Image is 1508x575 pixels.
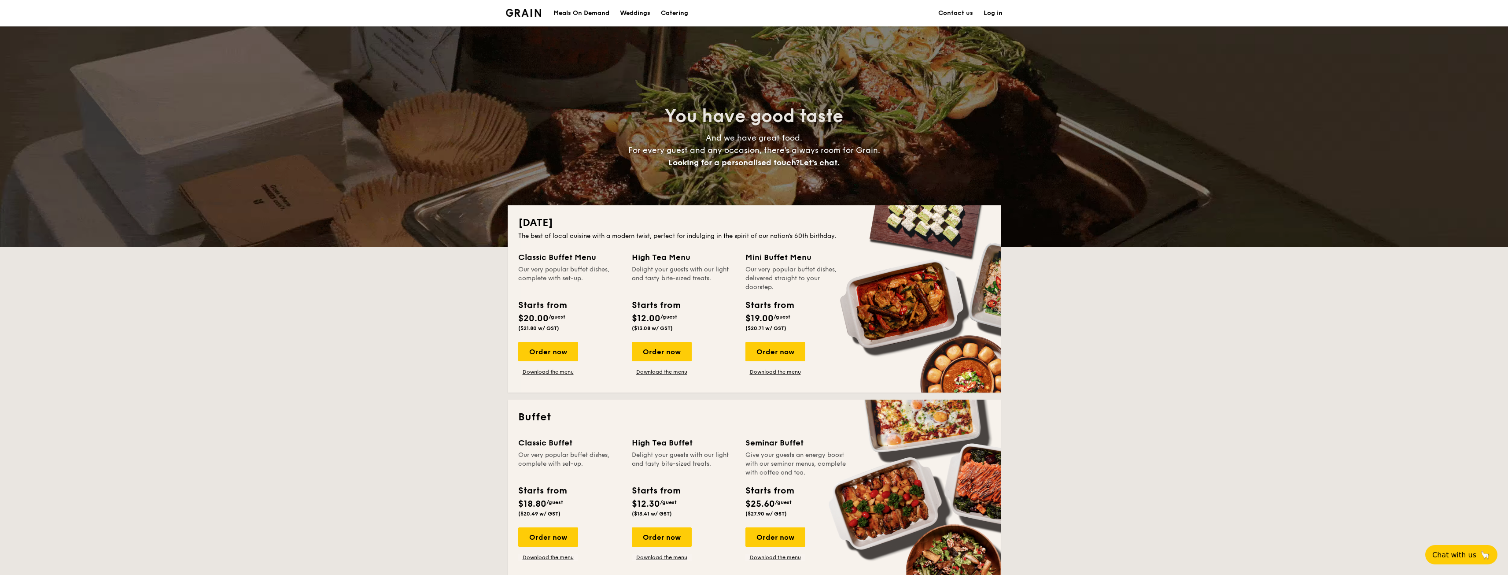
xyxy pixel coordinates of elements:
h2: Buffet [518,410,990,424]
span: ($27.90 w/ GST) [745,511,787,517]
span: $18.80 [518,499,546,509]
div: Starts from [745,299,793,312]
a: Download the menu [632,554,692,561]
div: Mini Buffet Menu [745,251,848,263]
div: Starts from [745,484,793,497]
a: Download the menu [745,368,805,375]
span: ($13.08 w/ GST) [632,325,673,331]
div: Order now [745,342,805,361]
div: Our very popular buffet dishes, delivered straight to your doorstep. [745,265,848,292]
span: /guest [660,314,677,320]
div: Delight your guests with our light and tasty bite-sized treats. [632,265,735,292]
span: /guest [774,314,790,320]
div: Order now [518,342,578,361]
span: You have good taste [665,106,843,127]
div: Starts from [518,484,566,497]
span: ($20.71 w/ GST) [745,325,786,331]
span: $12.00 [632,313,660,324]
a: Download the menu [745,554,805,561]
span: /guest [546,499,563,505]
span: $19.00 [745,313,774,324]
h2: [DATE] [518,216,990,230]
span: Chat with us [1432,551,1476,559]
span: /guest [775,499,792,505]
span: $20.00 [518,313,549,324]
span: /guest [660,499,677,505]
div: Our very popular buffet dishes, complete with set-up. [518,451,621,477]
span: ($13.41 w/ GST) [632,511,672,517]
span: Looking for a personalised touch? [668,158,800,167]
div: Give your guests an energy boost with our seminar menus, complete with coffee and tea. [745,451,848,477]
span: And we have great food. For every guest and any occasion, there’s always room for Grain. [628,133,880,167]
span: 🦙 [1480,550,1490,560]
span: $25.60 [745,499,775,509]
img: Grain [506,9,542,17]
span: Let's chat. [800,158,840,167]
div: Order now [632,527,692,547]
div: Classic Buffet Menu [518,251,621,263]
div: Classic Buffet [518,437,621,449]
a: Download the menu [632,368,692,375]
div: Delight your guests with our light and tasty bite-sized treats. [632,451,735,477]
a: Logotype [506,9,542,17]
div: High Tea Buffet [632,437,735,449]
button: Chat with us🦙 [1425,545,1497,564]
a: Download the menu [518,368,578,375]
div: Order now [745,527,805,547]
span: ($21.80 w/ GST) [518,325,559,331]
div: The best of local cuisine with a modern twist, perfect for indulging in the spirit of our nation’... [518,232,990,241]
div: Order now [518,527,578,547]
div: Starts from [632,299,680,312]
div: Our very popular buffet dishes, complete with set-up. [518,265,621,292]
span: $12.30 [632,499,660,509]
div: High Tea Menu [632,251,735,263]
span: /guest [549,314,565,320]
div: Starts from [518,299,566,312]
div: Order now [632,342,692,361]
div: Starts from [632,484,680,497]
div: Seminar Buffet [745,437,848,449]
span: ($20.49 w/ GST) [518,511,560,517]
a: Download the menu [518,554,578,561]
